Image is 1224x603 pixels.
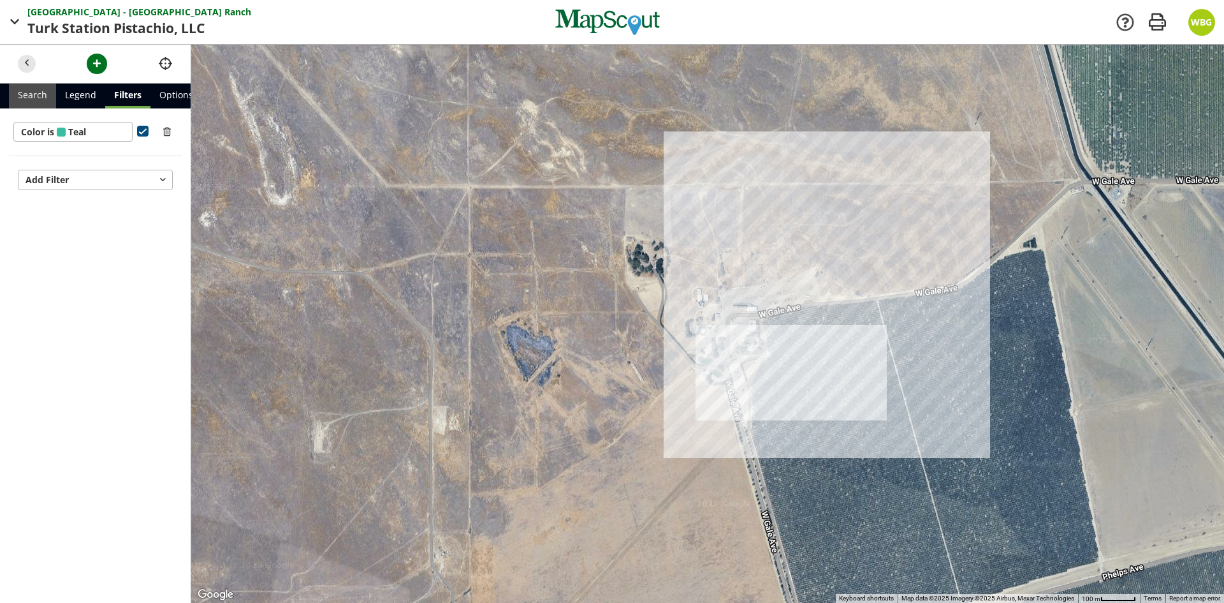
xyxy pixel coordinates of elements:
span: Color [21,126,45,138]
a: Report a map error [1169,595,1220,602]
button: Color is Teal [13,122,133,142]
span: is [47,126,54,138]
span: LLC [181,19,205,39]
a: Open this area in Google Maps (opens a new window) [194,586,237,603]
img: Google [194,586,237,603]
span: WBG [1191,16,1212,28]
span: Map data ©2025 Imagery ©2025 Airbus, Maxar Technologies [901,595,1074,602]
a: Terms [1144,595,1162,602]
span: [GEOGRAPHIC_DATA] - [GEOGRAPHIC_DATA] [27,5,224,19]
a: Options [150,84,202,108]
span: Turk Station Pistachio, [27,19,181,39]
button: Add Filter [18,170,173,190]
a: Support Docs [1115,12,1135,33]
span: Teal [68,126,86,138]
button: Keyboard shortcuts [839,594,894,603]
span: Ranch [224,5,251,19]
button: Map Scale: 100 m per 52 pixels [1078,594,1140,603]
span: Add Filter [25,174,69,186]
img: MapScout [554,4,661,40]
a: Legend [56,84,105,108]
a: Search [9,84,56,108]
a: Filters [105,84,150,108]
span: 100 m [1082,595,1100,602]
